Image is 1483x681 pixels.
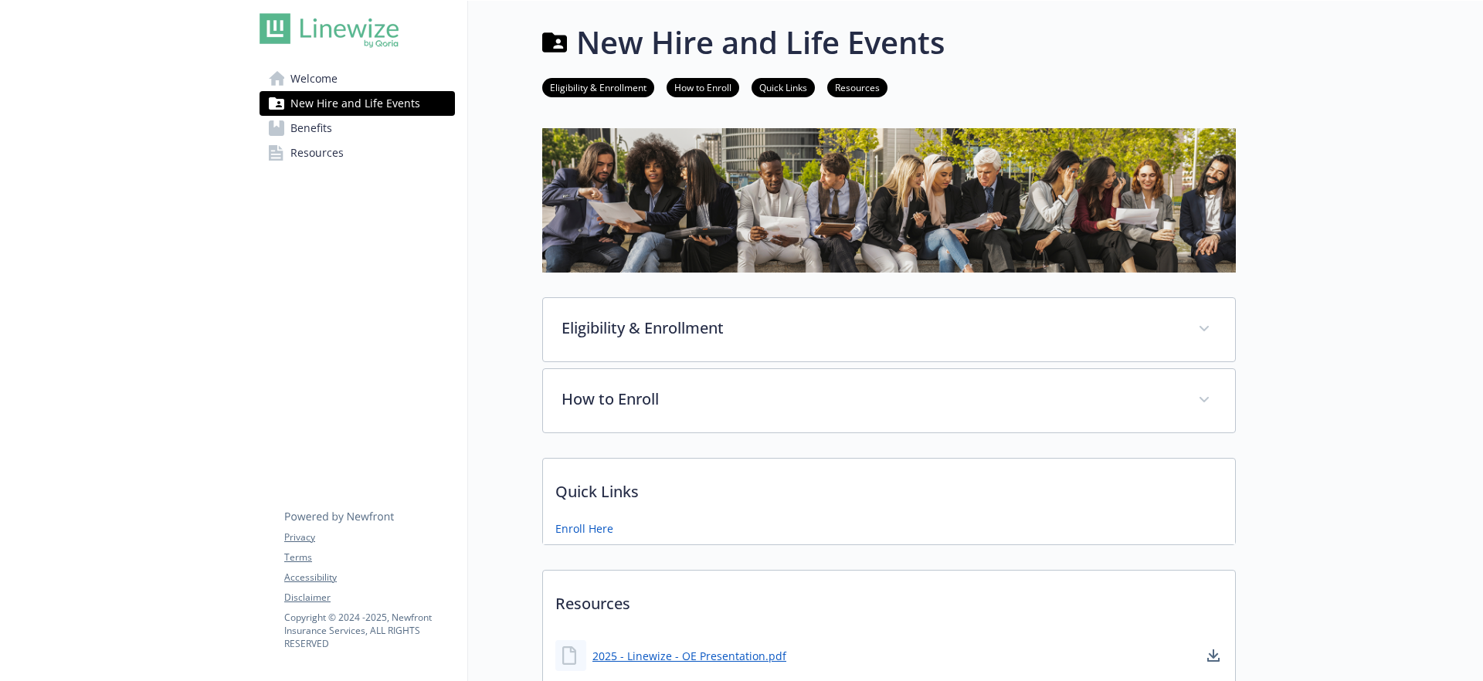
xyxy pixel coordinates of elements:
a: Disclaimer [284,591,454,605]
p: Eligibility & Enrollment [562,317,1179,340]
a: Resources [260,141,455,165]
a: Resources [827,80,887,94]
span: Benefits [290,116,332,141]
div: How to Enroll [543,369,1235,432]
a: Quick Links [752,80,815,94]
a: New Hire and Life Events [260,91,455,116]
a: Benefits [260,116,455,141]
p: Copyright © 2024 - 2025 , Newfront Insurance Services, ALL RIGHTS RESERVED [284,611,454,650]
a: Accessibility [284,571,454,584]
img: new hire page banner [542,128,1236,273]
a: Eligibility & Enrollment [542,80,654,94]
a: Enroll Here [555,520,613,537]
p: Quick Links [543,459,1235,516]
span: New Hire and Life Events [290,91,420,116]
div: Eligibility & Enrollment [543,298,1235,361]
a: Welcome [260,66,455,91]
a: 2025 - Linewize - OE Presentation.pdf [592,648,786,664]
a: Terms [284,551,454,564]
a: How to Enroll [667,80,739,94]
span: Welcome [290,66,338,91]
p: How to Enroll [562,388,1179,411]
h1: New Hire and Life Events [576,19,945,66]
span: Resources [290,141,344,165]
a: download document [1204,646,1223,665]
p: Resources [543,571,1235,628]
a: Privacy [284,530,454,544]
